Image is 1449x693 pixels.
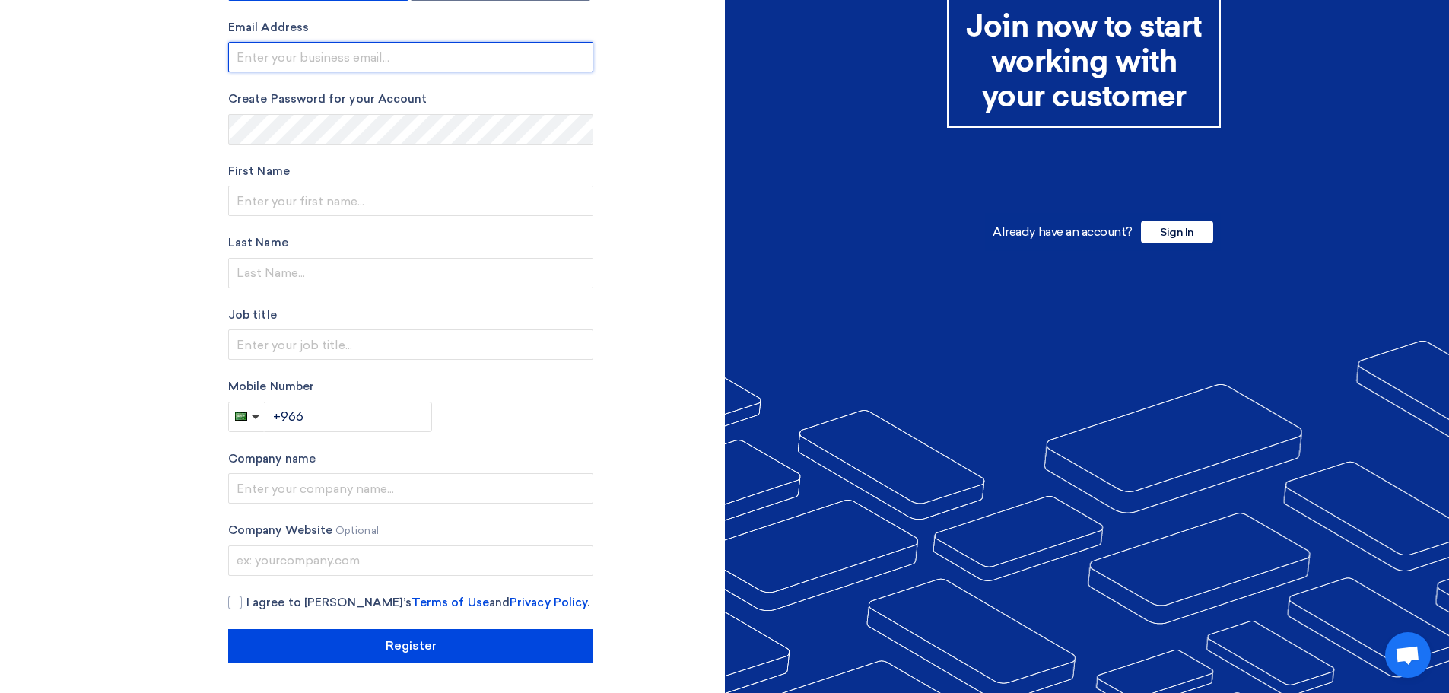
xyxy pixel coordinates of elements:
[993,224,1132,239] span: Already have an account?
[1141,224,1213,239] a: Sign In
[265,402,432,432] input: Enter phone number...
[228,163,593,180] label: First Name
[228,234,593,252] label: Last Name
[228,450,593,468] label: Company name
[228,42,593,72] input: Enter your business email...
[228,522,593,539] label: Company Website
[228,473,593,504] input: Enter your company name...
[228,545,593,576] input: ex: yourcompany.com
[1385,632,1431,678] a: Open chat
[228,329,593,360] input: Enter your job title...
[228,307,593,324] label: Job title
[246,594,589,612] span: I agree to [PERSON_NAME]’s and .
[335,525,379,536] span: Optional
[228,19,593,37] label: Email Address
[228,378,593,396] label: Mobile Number
[228,629,593,663] input: Register
[412,596,489,609] a: Terms of Use
[228,91,593,108] label: Create Password for your Account
[228,186,593,216] input: Enter your first name...
[228,258,593,288] input: Last Name...
[510,596,587,609] a: Privacy Policy
[1141,221,1213,243] span: Sign In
